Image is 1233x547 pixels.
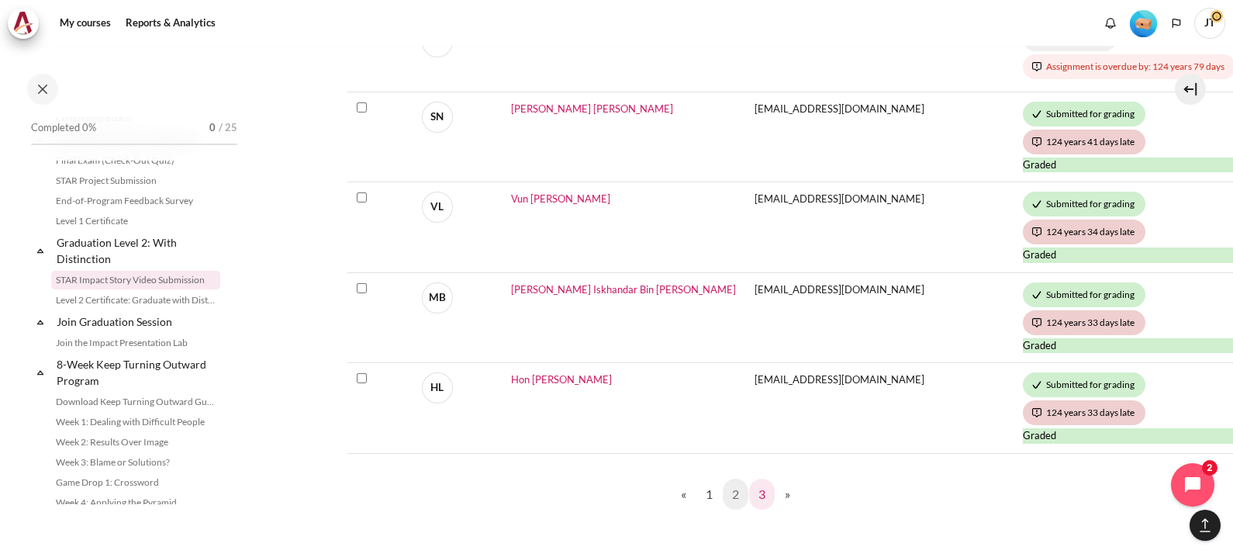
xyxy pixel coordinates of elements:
[511,192,610,205] a: Vun [PERSON_NAME]
[1124,9,1163,37] a: Level #1
[422,282,459,313] a: MB
[1194,8,1225,39] span: JT
[749,479,775,510] a: 3
[511,102,673,115] a: [PERSON_NAME] [PERSON_NAME]
[785,485,790,504] span: »
[511,283,736,296] a: [PERSON_NAME] Iskhandar Bin [PERSON_NAME]
[8,8,47,39] a: Architeck Architeck
[347,466,1123,522] nav: Page
[422,282,453,313] span: MB
[1023,400,1145,425] div: 124 years 33 days late
[31,117,237,161] a: Completed 0% 0 / 25
[33,365,48,380] span: Collapse
[1023,130,1145,154] div: 124 years 41 days late
[745,16,1014,92] td: [EMAIL_ADDRESS][DOMAIN_NAME]
[51,493,220,512] a: Week 4: Applying the Pyramid
[775,479,800,510] a: Next page
[54,311,220,332] a: Join Graduation Session
[51,192,220,210] a: End-of-Program Feedback Survey
[33,314,48,330] span: Collapse
[219,120,237,136] span: / 25
[12,12,34,35] img: Architeck
[54,232,220,269] a: Graduation Level 2: With Distinction
[51,393,220,411] a: Download Keep Turning Outward Guide
[51,151,220,170] a: Final Exam (Check-Out Quiz)
[209,120,216,136] span: 0
[422,192,453,223] span: VL
[422,102,459,133] a: SN
[672,479,696,510] a: Previous page
[422,102,453,133] span: SN
[696,479,722,510] a: 1
[745,363,1014,454] td: [EMAIL_ADDRESS][DOMAIN_NAME]
[723,479,748,510] a: 2
[51,291,220,310] a: Level 2 Certificate: Graduate with Distinction
[51,171,220,190] a: STAR Project Submission
[1023,192,1145,216] div: Submitted for grading
[745,272,1014,363] td: [EMAIL_ADDRESS][DOMAIN_NAME]
[1099,12,1122,35] div: Show notification window with no new notifications
[51,413,220,431] a: Week 1: Dealing with Difficult People
[1023,102,1145,126] div: Submitted for grading
[1130,10,1157,37] img: Level #1
[120,8,221,39] a: Reports & Analytics
[33,243,48,258] span: Collapse
[51,271,220,289] a: STAR Impact Story Video Submission
[31,120,96,136] span: Completed 0%
[1023,372,1145,397] div: Submitted for grading
[745,92,1014,182] td: [EMAIL_ADDRESS][DOMAIN_NAME]
[422,192,459,223] a: VL
[54,354,220,391] a: 8-Week Keep Turning Outward Program
[1023,220,1145,244] div: 124 years 34 days late
[51,334,220,352] a: Join the Impact Presentation Lab
[1165,12,1188,35] button: Languages
[422,372,459,403] a: HL
[422,372,453,403] span: HL
[1023,310,1145,335] div: 124 years 33 days late
[1194,8,1225,39] a: User menu
[51,453,220,472] a: Week 3: Blame or Solutions?
[745,182,1014,273] td: [EMAIL_ADDRESS][DOMAIN_NAME]
[51,473,220,492] a: Game Drop 1: Crossword
[1130,9,1157,37] div: Level #1
[681,485,686,504] span: «
[51,433,220,452] a: Week 2: Results Over Image
[1190,510,1221,541] button: [[backtotopbutton]]
[54,8,116,39] a: My courses
[511,373,612,386] a: Hon [PERSON_NAME]
[51,212,220,230] a: Level 1 Certificate
[1023,282,1145,307] div: Submitted for grading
